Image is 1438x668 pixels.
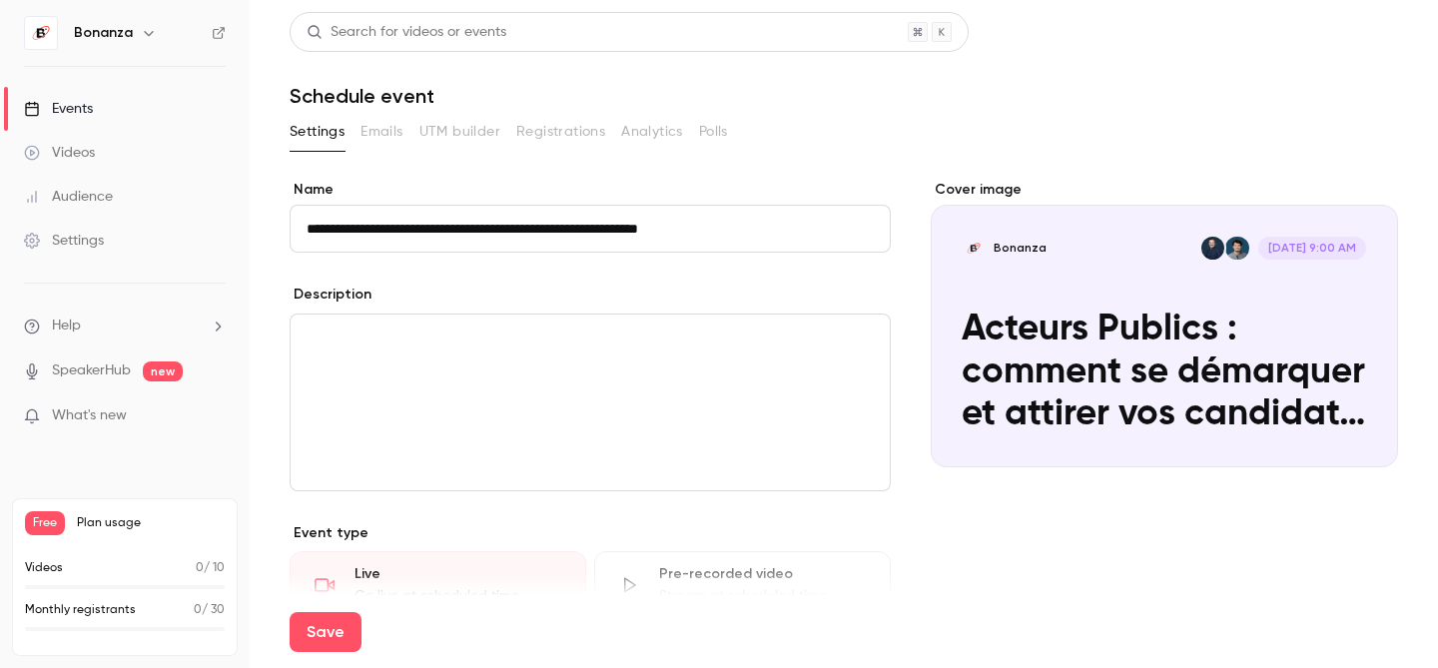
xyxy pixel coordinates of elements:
label: Cover image [931,180,1398,200]
div: Events [24,99,93,119]
span: UTM builder [419,122,500,143]
span: What's new [52,405,127,426]
div: Search for videos or events [307,22,506,43]
div: Live [355,564,561,584]
span: Free [25,511,65,535]
span: Polls [699,122,728,143]
div: Audience [24,187,113,207]
span: Plan usage [77,515,225,531]
div: editor [291,315,890,490]
a: SpeakerHub [52,360,131,381]
label: Name [290,180,891,200]
li: help-dropdown-opener [24,316,226,336]
span: Emails [360,122,402,143]
p: / 30 [194,601,225,619]
img: Bonanza [25,17,57,49]
span: 0 [196,562,204,574]
section: Cover image [931,180,1398,467]
div: Pre-recorded videoStream at scheduled time [594,551,891,619]
p: Videos [25,559,63,577]
span: new [143,361,183,381]
h1: Schedule event [290,84,1398,108]
span: 0 [194,604,202,616]
p: / 10 [196,559,225,577]
span: Registrations [516,122,605,143]
span: Help [52,316,81,336]
div: Settings [24,231,104,251]
label: Description [290,285,371,305]
iframe: Noticeable Trigger [202,407,226,425]
button: Settings [290,116,345,148]
p: Event type [290,523,891,543]
span: Analytics [621,122,683,143]
h6: Bonanza [74,23,133,43]
p: Monthly registrants [25,601,136,619]
button: Save [290,612,361,652]
div: LiveGo live at scheduled time [290,551,586,619]
div: Pre-recorded video [659,564,866,584]
div: Videos [24,143,95,163]
section: description [290,314,891,491]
